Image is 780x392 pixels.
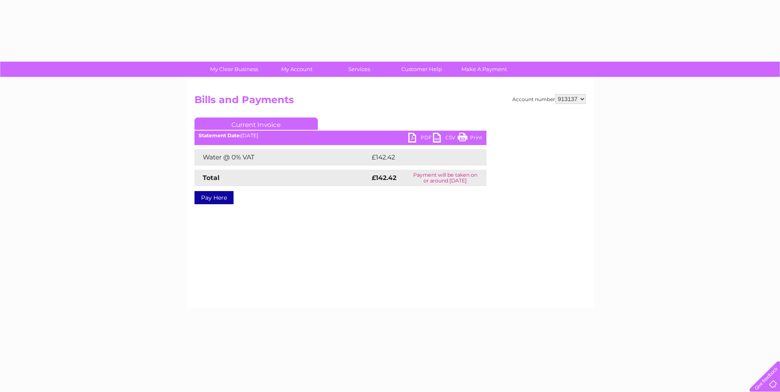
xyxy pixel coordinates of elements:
[194,133,486,138] div: [DATE]
[263,62,331,77] a: My Account
[408,133,433,145] a: PDF
[194,118,318,130] a: Current Invoice
[404,170,486,186] td: Payment will be taken on or around [DATE]
[388,62,456,77] a: Customer Help
[450,62,518,77] a: Make A Payment
[512,94,586,104] div: Account number
[370,149,471,166] td: £142.42
[194,191,234,204] a: Pay Here
[203,174,220,182] strong: Total
[194,94,586,110] h2: Bills and Payments
[199,132,241,138] b: Statement Date:
[433,133,458,145] a: CSV
[458,133,482,145] a: Print
[194,149,370,166] td: Water @ 0% VAT
[325,62,393,77] a: Services
[372,174,396,182] strong: £142.42
[200,62,268,77] a: My Clear Business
